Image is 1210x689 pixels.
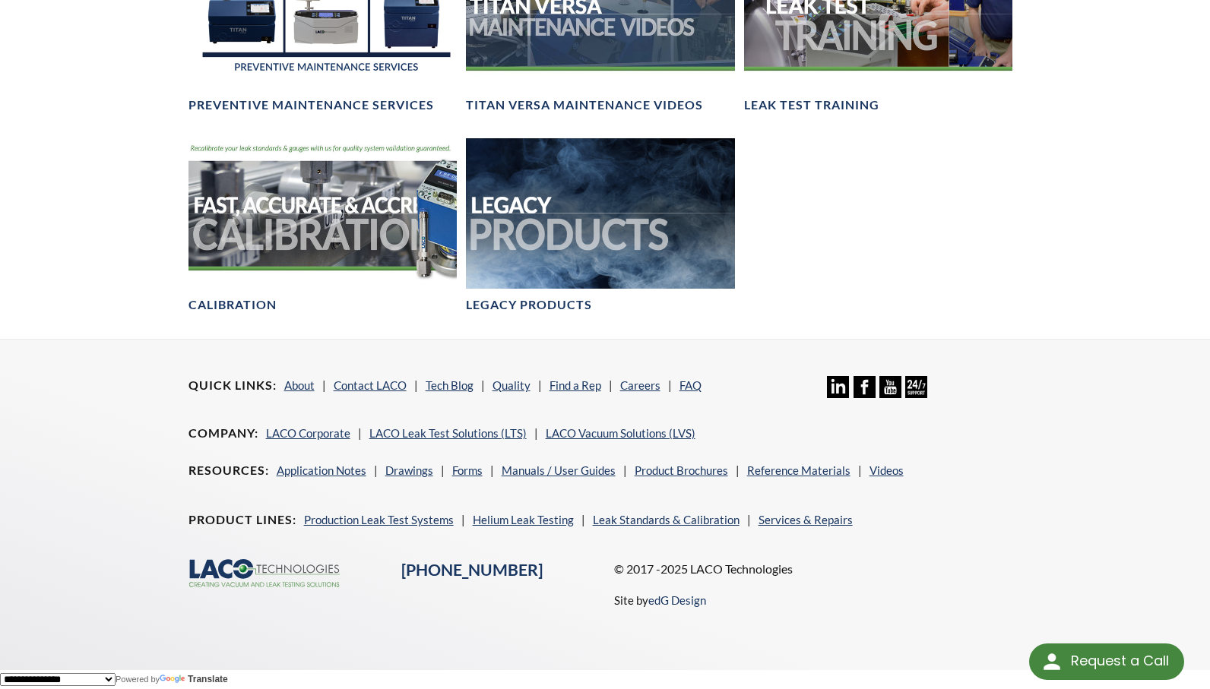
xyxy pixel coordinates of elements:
[188,97,434,113] h4: Preventive Maintenance Services
[188,512,296,528] h4: Product Lines
[188,297,277,313] h4: Calibration
[466,97,703,113] h4: TITAN VERSA Maintenance Videos
[744,97,879,113] h4: Leak Test Training
[648,593,706,607] a: edG Design
[188,378,277,393] h4: Quick Links
[426,378,474,392] a: Tech Blog
[502,463,616,477] a: Manuals / User Guides
[679,378,702,392] a: FAQ
[466,138,735,314] a: Legacy Products headerLegacy Products
[747,463,850,477] a: Reference Materials
[635,463,728,477] a: Product Brochures
[188,463,269,479] h4: Resources
[160,675,188,684] img: Google Translate
[620,378,660,392] a: Careers
[869,463,904,477] a: Videos
[614,591,706,609] p: Site by
[759,513,853,526] a: Services & Repairs
[1040,649,1064,674] img: round button
[401,560,543,580] a: [PHONE_NUMBER]
[466,297,592,313] h4: Legacy Products
[593,513,740,526] a: Leak Standards & Calibration
[266,426,350,440] a: LACO Corporate
[905,387,927,400] a: 24/7 Support
[614,559,1022,579] p: © 2017 -2025 LACO Technologies
[546,426,695,440] a: LACO Vacuum Solutions (LVS)
[1029,643,1184,680] div: Request a Call
[550,378,601,392] a: Find a Rep
[385,463,433,477] a: Drawings
[304,513,454,526] a: Production Leak Test Systems
[160,674,228,684] a: Translate
[473,513,574,526] a: Helium Leak Testing
[905,376,927,398] img: 24/7 Support Icon
[284,378,315,392] a: About
[188,138,458,314] a: Fast, Accurate & Accredited Calibration headerCalibration
[493,378,531,392] a: Quality
[452,463,483,477] a: Forms
[1071,643,1169,678] div: Request a Call
[369,426,527,440] a: LACO Leak Test Solutions (LTS)
[334,378,407,392] a: Contact LACO
[188,425,258,441] h4: Company
[277,463,366,477] a: Application Notes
